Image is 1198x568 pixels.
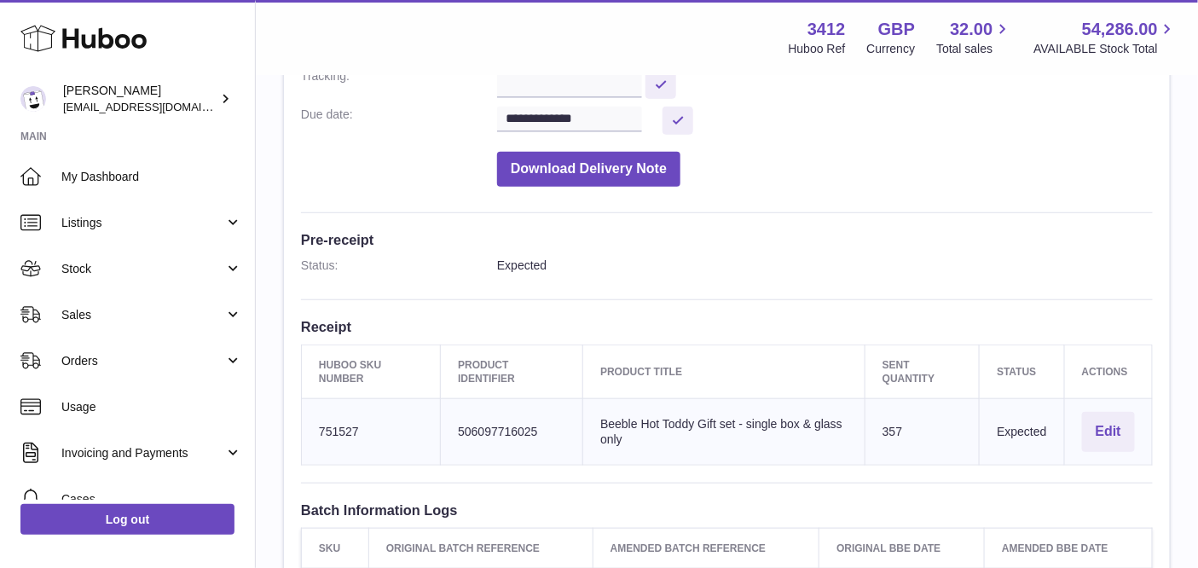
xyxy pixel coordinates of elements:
[1082,412,1135,452] button: Edit
[819,528,985,568] th: Original BBE Date
[980,399,1064,466] td: Expected
[63,83,217,115] div: [PERSON_NAME]
[950,18,993,41] span: 32.00
[61,491,242,507] span: Cases
[1033,18,1178,57] a: 54,286.00 AVAILABLE Stock Total
[61,169,242,185] span: My Dashboard
[807,18,846,41] strong: 3412
[301,230,1153,249] h3: Pre-receipt
[878,18,915,41] strong: GBP
[1064,345,1152,398] th: Actions
[441,345,583,398] th: Product Identifier
[593,528,819,568] th: Amended Batch Reference
[583,399,865,466] td: Beeble Hot Toddy Gift set - single box & glass only
[61,399,242,415] span: Usage
[980,345,1064,398] th: Status
[368,528,593,568] th: Original Batch Reference
[985,528,1153,568] th: Amended BBE Date
[61,307,224,323] span: Sales
[20,504,234,535] a: Log out
[936,18,1012,57] a: 32.00 Total sales
[63,100,251,113] span: [EMAIL_ADDRESS][DOMAIN_NAME]
[61,261,224,277] span: Stock
[301,317,1153,336] h3: Receipt
[301,501,1153,519] h3: Batch Information Logs
[583,345,865,398] th: Product title
[61,215,224,231] span: Listings
[789,41,846,57] div: Huboo Ref
[441,399,583,466] td: 506097716025
[497,258,1153,274] dd: Expected
[302,345,441,398] th: Huboo SKU Number
[301,68,497,98] dt: Tracking:
[302,399,441,466] td: 751527
[865,345,979,398] th: Sent Quantity
[61,353,224,369] span: Orders
[301,107,497,135] dt: Due date:
[1082,18,1158,41] span: 54,286.00
[867,41,916,57] div: Currency
[497,152,680,187] button: Download Delivery Note
[302,528,369,568] th: SKU
[936,41,1012,57] span: Total sales
[301,258,497,274] dt: Status:
[865,399,979,466] td: 357
[61,445,224,461] span: Invoicing and Payments
[20,86,46,112] img: info@beeble.buzz
[1033,41,1178,57] span: AVAILABLE Stock Total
